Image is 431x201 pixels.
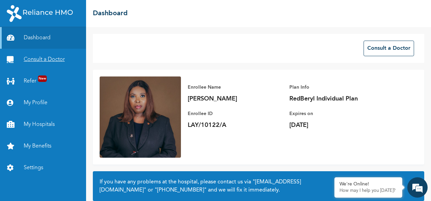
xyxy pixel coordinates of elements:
p: Expires on [289,110,384,118]
p: How may I help you today? [340,188,397,194]
span: New [38,75,47,82]
h2: If you have any problems at the hospital, please contact us via or and we will fix it immediately. [100,178,417,194]
img: RelianceHMO's Logo [7,5,73,22]
p: Enrollee Name [188,83,283,91]
p: Enrollee ID [188,110,283,118]
img: Enrollee [100,76,181,158]
div: We're Online! [340,181,397,187]
p: [PERSON_NAME] [188,95,283,103]
p: RedBeryl Individual Plan [289,95,384,103]
h2: Dashboard [93,8,128,19]
p: [DATE] [289,121,384,129]
p: LAY/10122/A [188,121,283,129]
button: Consult a Doctor [364,41,414,56]
a: "[PHONE_NUMBER]" [155,187,207,193]
p: Plan Info [289,83,384,91]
